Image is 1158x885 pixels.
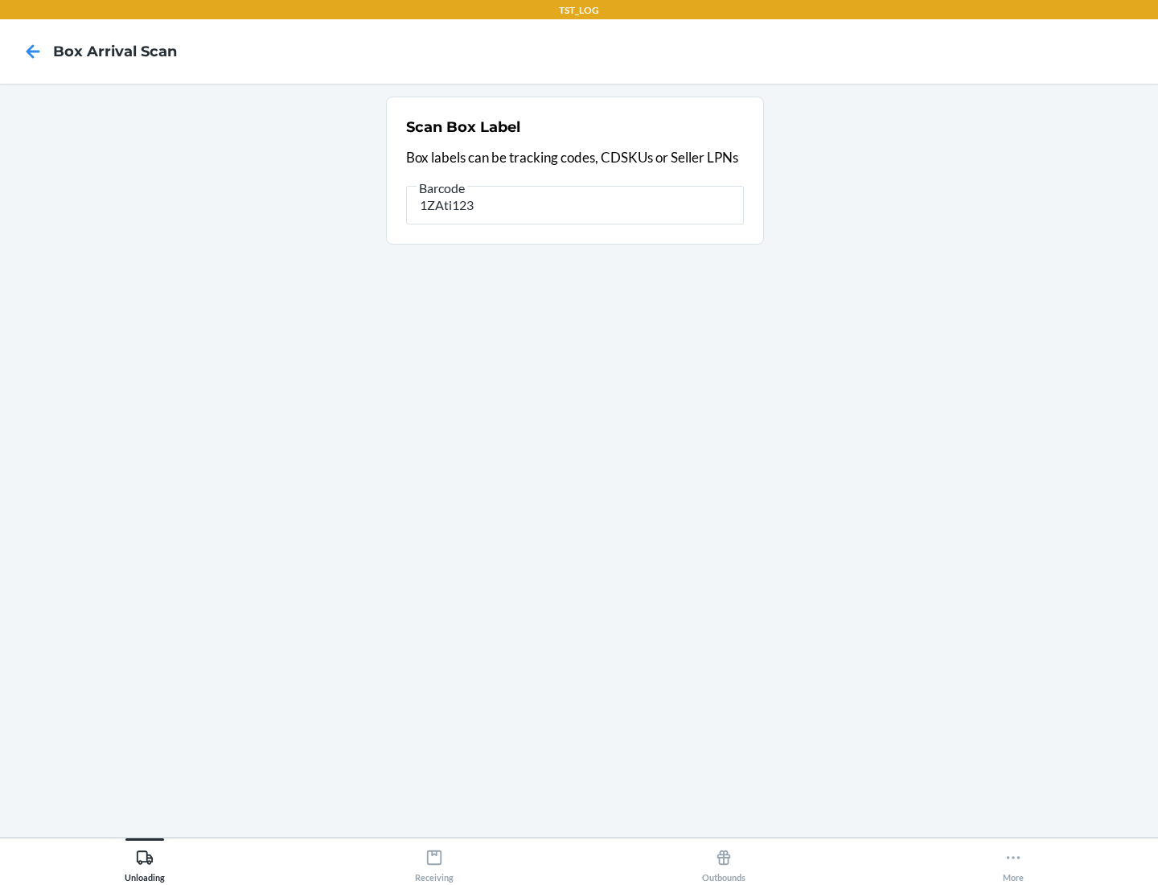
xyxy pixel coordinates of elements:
[406,147,744,168] p: Box labels can be tracking codes, CDSKUs or Seller LPNs
[1003,842,1024,883] div: More
[579,838,868,883] button: Outbounds
[868,838,1158,883] button: More
[406,117,520,138] h2: Scan Box Label
[417,180,467,196] span: Barcode
[53,41,177,62] h4: Box Arrival Scan
[406,186,744,224] input: Barcode
[559,3,599,18] p: TST_LOG
[125,842,165,883] div: Unloading
[415,842,454,883] div: Receiving
[702,842,745,883] div: Outbounds
[289,838,579,883] button: Receiving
